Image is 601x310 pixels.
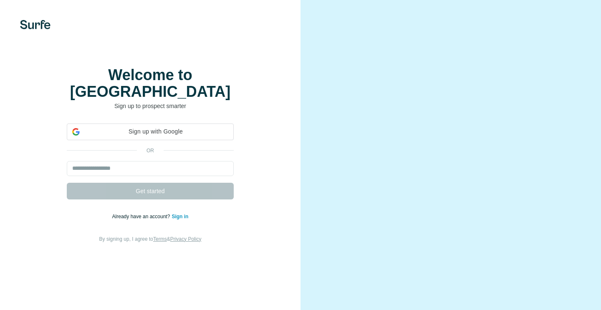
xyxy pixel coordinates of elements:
a: Privacy Policy [170,236,202,242]
a: Sign in [172,214,188,219]
p: or [137,147,164,154]
a: Terms [153,236,167,242]
span: Sign up with Google [83,127,228,136]
img: Surfe's logo [20,20,51,29]
p: Sign up to prospect smarter [67,102,234,110]
div: Sign up with Google [67,123,234,140]
span: Already have an account? [112,214,172,219]
span: By signing up, I agree to & [99,236,202,242]
h1: Welcome to [GEOGRAPHIC_DATA] [67,67,234,100]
